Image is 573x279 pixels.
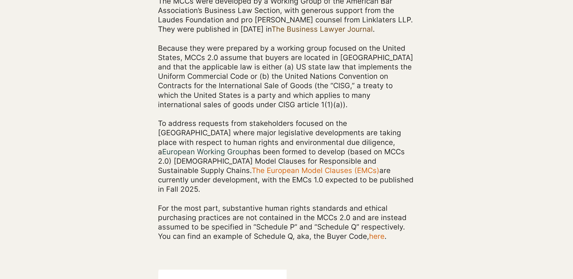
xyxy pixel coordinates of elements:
[158,204,407,241] span: For the most part, substantive human rights standards and ethical purchasing practices are not co...
[158,119,414,194] span: To address requests from stakeholders focused on the [GEOGRAPHIC_DATA] where major legislative de...
[272,25,373,34] a: The Business Lawyer Journal
[162,147,248,156] a: European Working Group
[252,166,379,175] a: The European Model Clauses (EMCs)
[158,44,413,109] span: Because they were prepared by a working group focused on the United States, MCCs 2.0 assume that ...
[369,232,385,241] a: here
